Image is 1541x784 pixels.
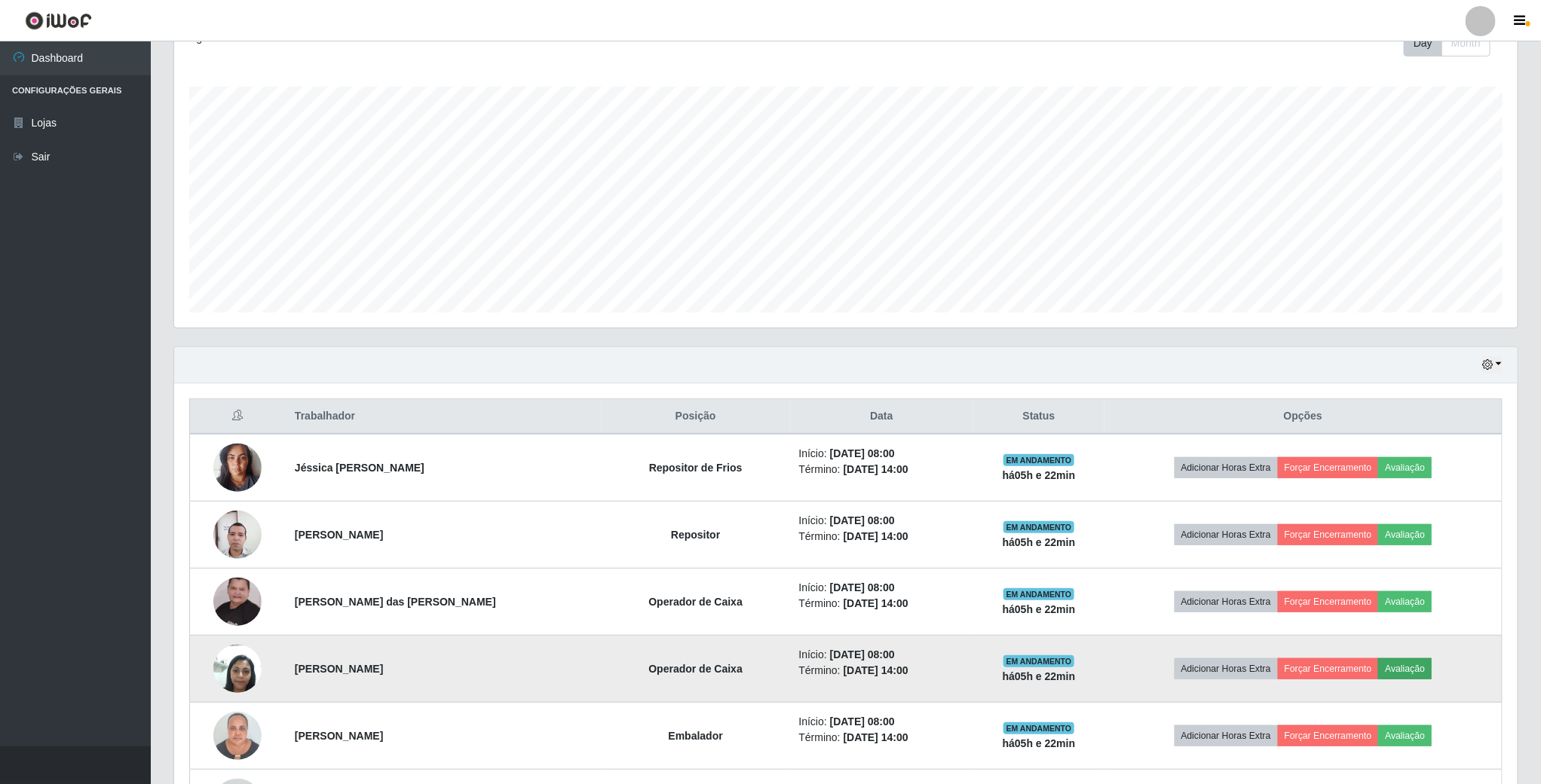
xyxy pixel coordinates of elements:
strong: [PERSON_NAME] [295,529,383,541]
img: 1725629352832.jpeg [213,548,262,655]
strong: [PERSON_NAME] das [PERSON_NAME] [295,596,496,608]
li: Início: [799,446,965,462]
time: [DATE] 08:00 [830,514,895,526]
li: Início: [799,580,965,596]
time: [DATE] 08:00 [830,715,895,728]
th: Trabalhador [286,399,602,435]
time: [DATE] 14:00 [844,664,908,676]
div: Toolbar with button groups [1404,30,1503,56]
strong: [PERSON_NAME] [295,730,383,742]
strong: há 05 h e 22 min [1003,737,1076,749]
li: Início: [799,714,965,730]
li: Término: [799,462,965,477]
strong: Embalador [669,730,723,742]
span: EM ANDAMENTO [1003,588,1075,600]
button: Day [1404,30,1442,56]
strong: há 05 h e 22 min [1003,469,1076,481]
button: Avaliação [1378,725,1432,746]
strong: Repositor de Frios [649,462,743,474]
button: Adicionar Horas Extra [1175,725,1278,746]
time: [DATE] 08:00 [830,581,895,593]
button: Forçar Encerramento [1278,457,1379,478]
strong: há 05 h e 22 min [1003,536,1076,548]
button: Forçar Encerramento [1278,658,1379,679]
time: [DATE] 14:00 [844,597,908,609]
strong: Operador de Caixa [648,663,743,675]
span: EM ANDAMENTO [1003,655,1075,667]
time: [DATE] 08:00 [830,648,895,660]
strong: Operador de Caixa [648,596,743,608]
img: 1733849599203.jpeg [213,703,262,767]
strong: há 05 h e 22 min [1003,670,1076,682]
li: Término: [799,730,965,746]
button: Avaliação [1378,591,1432,612]
strong: Jéssica [PERSON_NAME] [295,462,424,474]
li: Início: [799,513,965,529]
strong: [PERSON_NAME] [295,663,383,675]
th: Opções [1104,399,1503,435]
img: 1738081845733.jpeg [213,502,262,567]
strong: Repositor [671,529,720,541]
img: 1725457608338.jpeg [213,435,262,499]
th: Posição [602,399,790,435]
img: CoreUI Logo [25,11,92,30]
button: Forçar Encerramento [1278,524,1379,545]
time: [DATE] 14:00 [844,731,908,743]
button: Adicionar Horas Extra [1175,457,1278,478]
th: Data [790,399,974,435]
span: EM ANDAMENTO [1003,521,1075,533]
button: Forçar Encerramento [1278,591,1379,612]
button: Adicionar Horas Extra [1175,658,1278,679]
button: Adicionar Horas Extra [1175,524,1278,545]
li: Término: [799,663,965,679]
button: Avaliação [1378,524,1432,545]
button: Adicionar Horas Extra [1175,591,1278,612]
button: Avaliação [1378,457,1432,478]
strong: há 05 h e 22 min [1003,603,1076,615]
time: [DATE] 14:00 [844,463,908,475]
button: Forçar Encerramento [1278,725,1379,746]
span: EM ANDAMENTO [1003,454,1075,466]
li: Término: [799,596,965,612]
button: Month [1441,30,1490,56]
time: [DATE] 14:00 [844,530,908,542]
th: Status [973,399,1104,435]
div: First group [1404,30,1490,56]
img: 1678454090194.jpeg [213,636,262,700]
time: [DATE] 08:00 [830,447,895,459]
button: Avaliação [1378,658,1432,679]
li: Término: [799,529,965,545]
li: Início: [799,647,965,663]
span: EM ANDAMENTO [1003,722,1075,734]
